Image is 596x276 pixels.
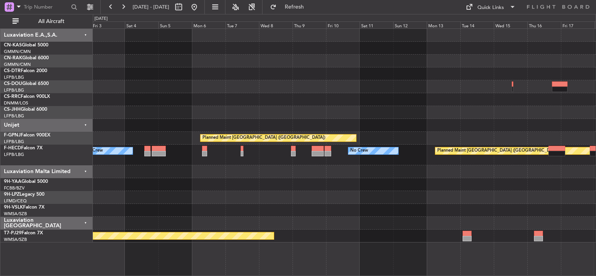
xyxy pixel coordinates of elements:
span: 9H-LPZ [4,192,20,197]
span: [DATE] - [DATE] [133,4,169,11]
span: CS-DOU [4,81,22,86]
div: Mon 13 [427,21,460,28]
span: 9H-YAA [4,179,21,184]
span: CN-RAK [4,56,22,60]
a: LFPB/LBG [4,113,24,119]
div: Fri 10 [326,21,360,28]
a: CS-DTRFalcon 2000 [4,69,47,73]
div: Planned Maint [GEOGRAPHIC_DATA] ([GEOGRAPHIC_DATA]) [437,145,560,157]
a: DNMM/LOS [4,100,28,106]
div: Sat 4 [125,21,158,28]
div: Thu 9 [293,21,326,28]
span: Refresh [278,4,311,10]
a: F-GPNJFalcon 900EX [4,133,50,138]
div: No Crew [85,145,103,157]
a: GMMN/CMN [4,49,31,55]
div: Sun 12 [393,21,427,28]
span: T7-PJ29 [4,231,21,235]
a: WMSA/SZB [4,237,27,242]
span: CS-JHH [4,107,21,112]
div: Sat 11 [360,21,393,28]
a: CN-KASGlobal 5000 [4,43,48,48]
div: Fri 17 [561,21,594,28]
input: Trip Number [24,1,69,13]
a: 9H-LPZLegacy 500 [4,192,44,197]
a: LFMD/CEQ [4,198,27,204]
div: Tue 14 [460,21,494,28]
a: LFPB/LBG [4,139,24,145]
a: LFPB/LBG [4,152,24,157]
span: F-GPNJ [4,133,21,138]
button: Refresh [266,1,313,13]
a: WMSA/SZB [4,211,27,217]
button: Quick Links [462,1,520,13]
a: FCBB/BZV [4,185,25,191]
div: Mon 6 [192,21,225,28]
div: [DATE] [94,16,108,22]
a: T7-PJ29Falcon 7X [4,231,43,235]
span: All Aircraft [20,19,82,24]
a: 9H-VSLKFalcon 7X [4,205,44,210]
span: 9H-VSLK [4,205,23,210]
a: 9H-YAAGlobal 5000 [4,179,48,184]
div: Quick Links [477,4,504,12]
div: Tue 7 [225,21,259,28]
a: CS-DOUGlobal 6500 [4,81,49,86]
div: Thu 16 [527,21,561,28]
span: F-HECD [4,146,21,150]
div: Wed 15 [494,21,527,28]
div: Fri 3 [91,21,125,28]
span: CN-KAS [4,43,22,48]
a: CN-RAKGlobal 6000 [4,56,49,60]
div: Sun 5 [158,21,192,28]
a: F-HECDFalcon 7X [4,146,43,150]
a: CS-RRCFalcon 900LX [4,94,50,99]
span: CS-DTR [4,69,21,73]
a: CS-JHHGlobal 6000 [4,107,47,112]
button: All Aircraft [9,15,85,28]
div: Wed 8 [259,21,293,28]
a: LFPB/LBG [4,74,24,80]
a: LFPB/LBG [4,87,24,93]
div: No Crew [350,145,368,157]
div: Planned Maint [GEOGRAPHIC_DATA] ([GEOGRAPHIC_DATA]) [202,132,325,144]
a: GMMN/CMN [4,62,31,67]
span: CS-RRC [4,94,21,99]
